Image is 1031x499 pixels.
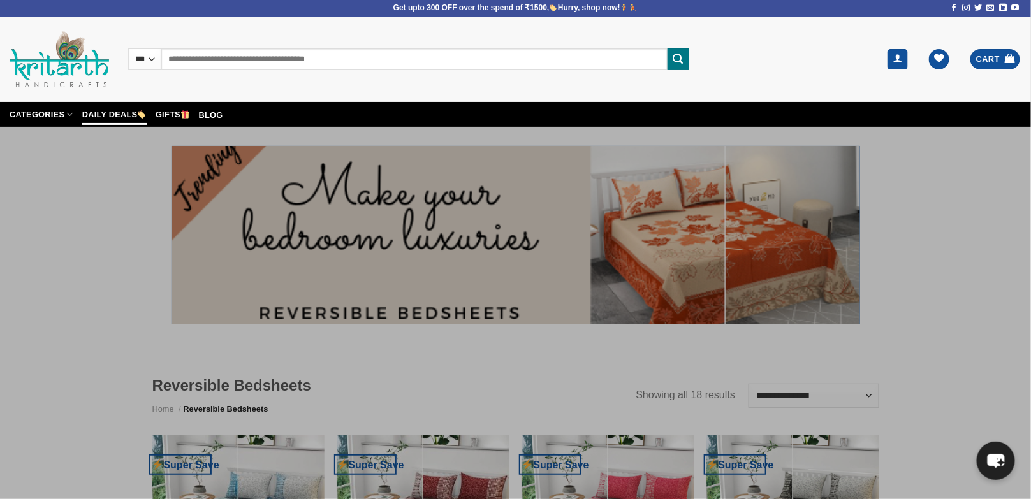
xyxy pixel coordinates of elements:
[138,110,146,119] img: 🏷️
[10,31,109,87] img: Kritarth Handicrafts
[10,102,73,127] a: Categories
[975,4,983,13] a: Follow on Twitter
[929,49,949,70] a: Wishlist
[156,104,190,125] a: Gifts
[181,110,189,119] img: 🎁
[963,4,970,13] a: Follow on Instagram
[550,4,557,11] img: 🏷️
[393,3,620,12] b: Get upto 300 OFF over the spend of ₹1500, Hurry, shop now!
[950,4,958,13] a: Follow on Facebook
[199,108,223,123] a: Blog
[999,4,1007,13] a: Follow on LinkedIn
[621,4,629,11] img: 🏃
[668,48,689,70] button: Submit
[629,4,637,11] img: 🏃
[970,49,1020,70] a: View cart
[888,49,908,70] a: Login
[82,104,147,125] a: Daily Deals
[1011,4,1019,13] a: Follow on YouTube
[987,4,995,13] a: Send us an email
[976,53,1000,66] span: Cart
